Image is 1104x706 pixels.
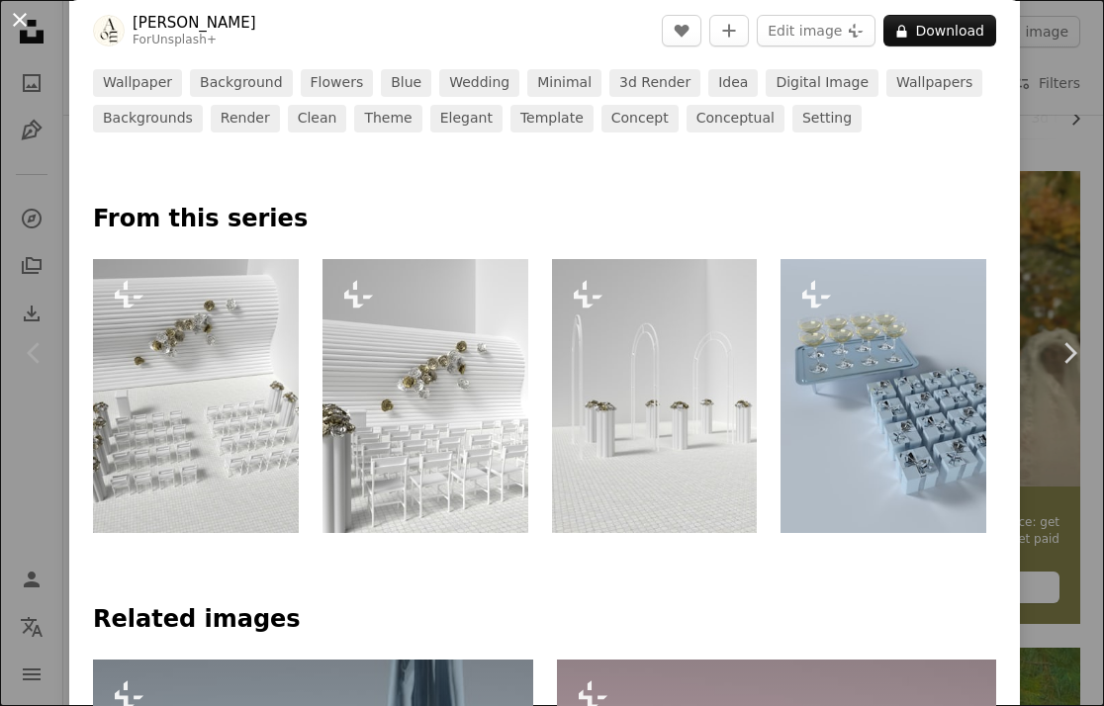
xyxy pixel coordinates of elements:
[190,69,293,97] a: background
[93,604,996,636] h4: Related images
[288,105,347,132] a: clean
[93,387,299,404] a: a group of white chairs sitting next to each other
[781,387,986,404] a: a tray of wine glasses sitting next to a tray of wine glasses
[709,15,749,46] button: Add to Collection
[322,259,528,533] img: a row of white chairs sitting next to each other
[301,69,374,97] a: flowers
[381,69,431,97] a: blue
[609,69,700,97] a: 3d render
[792,105,862,132] a: setting
[322,387,528,404] a: a row of white chairs sitting next to each other
[93,69,182,97] a: wallpaper
[510,105,594,132] a: template
[211,105,280,132] a: render
[527,69,601,97] a: minimal
[93,204,996,235] p: From this series
[93,105,203,132] a: backgrounds
[552,259,758,533] img: a group of white pillars sitting next to each other
[1035,258,1104,448] a: Next
[766,69,878,97] a: digital image
[662,15,701,46] button: Like
[781,259,986,533] img: a tray of wine glasses sitting next to a tray of wine glasses
[886,69,982,97] a: wallpapers
[687,105,784,132] a: conceptual
[883,15,996,46] button: Download
[757,15,875,46] button: Edit image
[354,105,421,132] a: theme
[439,69,519,97] a: wedding
[708,69,758,97] a: idea
[430,105,503,132] a: elegant
[133,13,256,33] a: [PERSON_NAME]
[601,105,679,132] a: concept
[151,33,217,46] a: Unsplash+
[93,259,299,533] img: a group of white chairs sitting next to each other
[93,15,125,46] img: Go to Allison Saeng's profile
[552,387,758,404] a: a group of white pillars sitting next to each other
[133,33,256,48] div: For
